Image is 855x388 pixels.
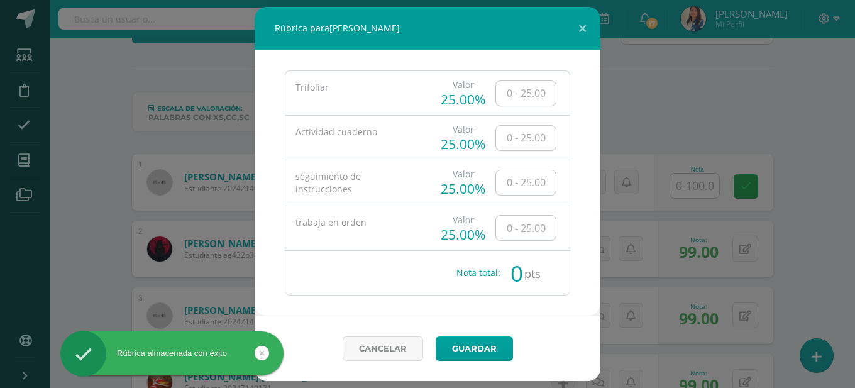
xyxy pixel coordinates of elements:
[496,216,556,240] input: 0 - 25.00
[60,348,284,359] div: Rúbrica almacenada con éxito
[565,7,600,50] button: Close (Esc)
[441,123,485,135] div: Valor
[441,226,485,243] div: 25.00%
[524,252,541,296] span: pts
[496,170,556,195] input: 0 - 25.00
[456,251,500,295] div: Nota total:
[295,170,417,195] div: seguimiento de instrucciones
[441,91,485,108] div: 25.00%
[441,214,485,226] div: Valor
[441,168,485,180] div: Valor
[436,336,513,361] a: Guardar
[295,126,417,138] div: Actividad cuaderno
[295,81,417,94] div: Trifoliar
[510,252,523,296] span: 0
[255,7,600,50] div: Rúbrica para
[295,216,417,229] div: trabaja en orden
[441,180,485,197] div: 25.00%
[329,22,400,34] span: [PERSON_NAME]
[496,126,556,150] input: 0 - 25.00
[496,81,556,106] input: 0 - 25.00
[441,79,485,91] div: Valor
[343,336,423,361] a: Cancelar
[441,135,485,153] div: 25.00%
